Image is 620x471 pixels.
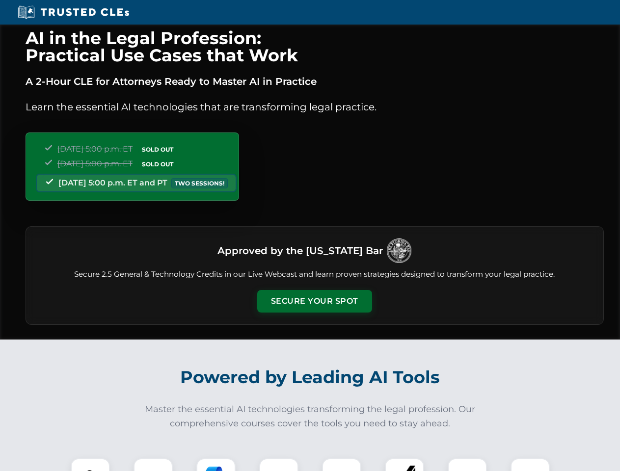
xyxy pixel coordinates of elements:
p: Secure 2.5 General & Technology Credits in our Live Webcast and learn proven strategies designed ... [38,269,592,280]
button: Secure Your Spot [257,290,372,313]
span: SOLD OUT [138,159,177,169]
img: Trusted CLEs [15,5,132,20]
span: SOLD OUT [138,144,177,155]
img: Logo [387,238,411,263]
h1: AI in the Legal Profession: Practical Use Cases that Work [26,29,604,64]
span: [DATE] 5:00 p.m. ET [57,144,133,154]
p: A 2-Hour CLE for Attorneys Ready to Master AI in Practice [26,74,604,89]
h2: Powered by Leading AI Tools [38,360,582,394]
p: Learn the essential AI technologies that are transforming legal practice. [26,99,604,115]
p: Master the essential AI technologies transforming the legal profession. Our comprehensive courses... [138,402,482,431]
span: [DATE] 5:00 p.m. ET [57,159,133,168]
h3: Approved by the [US_STATE] Bar [217,242,383,260]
